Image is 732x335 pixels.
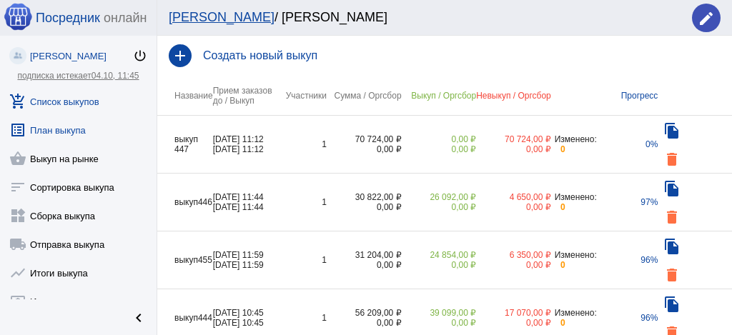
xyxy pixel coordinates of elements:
mat-icon: delete [663,209,681,226]
div: Изменено: [551,308,598,318]
mat-icon: widgets [9,207,26,224]
div: 0 [551,144,565,154]
td: 0% [612,116,658,174]
mat-icon: delete [663,151,681,168]
th: Невыкуп / Оргсбор [476,76,551,116]
mat-icon: local_atm [9,293,26,310]
div: 0 [551,260,565,270]
mat-icon: shopping_basket [9,150,26,167]
div: 24 854,00 ₽ [402,250,477,260]
th: Сумма / Оргсбор [327,76,402,116]
div: 17 070,00 ₽ [476,308,551,318]
td: 1 [284,231,327,289]
div: 0,00 ₽ [327,318,402,328]
div: 0,00 ₽ [476,260,551,270]
div: Изменено: [551,134,598,144]
td: 96% [612,231,658,289]
div: 30 822,00 ₽ [327,192,402,202]
span: онлайн [104,11,147,26]
div: 56 209,00 ₽ [327,308,402,318]
div: 0,00 ₽ [402,134,477,144]
img: community_200.png [9,47,26,64]
td: 1 [284,174,327,231]
td: выкуп446 [157,174,213,231]
div: [PERSON_NAME] [30,51,133,61]
a: [PERSON_NAME] [169,10,274,24]
mat-icon: show_chart [9,264,26,281]
mat-icon: file_copy [663,122,681,139]
div: 0,00 ₽ [327,202,402,212]
div: 0,00 ₽ [476,144,551,154]
div: Изменено: [551,192,598,202]
div: 70 724,00 ₽ [327,134,402,144]
a: подписка истекает04.10, 11:45 [17,71,139,81]
span: 04.10, 11:45 [91,71,139,81]
mat-icon: power_settings_new [133,49,147,63]
th: Выкуп / Оргсбор [402,76,477,116]
div: Изменено: [551,250,598,260]
div: 6 350,00 ₽ [476,250,551,260]
div: 31 204,00 ₽ [327,250,402,260]
div: 0 [551,318,565,328]
mat-icon: edit [698,10,715,27]
div: 39 099,00 ₽ [402,308,477,318]
div: 26 092,00 ₽ [402,192,477,202]
td: [DATE] 11:12 [DATE] 11:12 [213,116,284,174]
div: 0 [551,202,565,212]
td: 97% [612,174,658,231]
div: 0,00 ₽ [402,202,477,212]
div: / [PERSON_NAME] [169,10,678,25]
td: [DATE] 11:59 [DATE] 11:59 [213,231,284,289]
div: 0,00 ₽ [402,318,477,328]
div: 70 724,00 ₽ [476,134,551,144]
td: 1 [284,116,327,174]
img: apple-icon-60x60.png [4,2,32,31]
th: Прогресс [612,76,658,116]
td: выкуп455 [157,231,213,289]
div: 0,00 ₽ [402,260,477,270]
mat-icon: delete [663,266,681,284]
div: 0,00 ₽ [476,318,551,328]
mat-icon: sort [9,179,26,196]
div: 0,00 ₽ [327,260,402,270]
mat-icon: list_alt [9,121,26,139]
th: Название [157,76,213,116]
td: выкуп 447 [157,116,213,174]
mat-icon: chevron_left [130,309,147,326]
th: Участники [284,76,327,116]
mat-icon: file_copy [663,180,681,197]
div: 0,00 ₽ [402,144,477,154]
mat-icon: add_shopping_cart [9,93,26,110]
span: Посредник [36,11,100,26]
mat-icon: add [169,44,192,67]
div: 0,00 ₽ [476,202,551,212]
div: 0,00 ₽ [327,144,402,154]
td: [DATE] 11:44 [DATE] 11:44 [213,174,284,231]
th: Прием заказов до / Выкуп [213,76,284,116]
div: 4 650,00 ₽ [476,192,551,202]
mat-icon: file_copy [663,238,681,255]
mat-icon: local_shipping [9,236,26,253]
h4: Создать новый выкуп [203,49,721,62]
